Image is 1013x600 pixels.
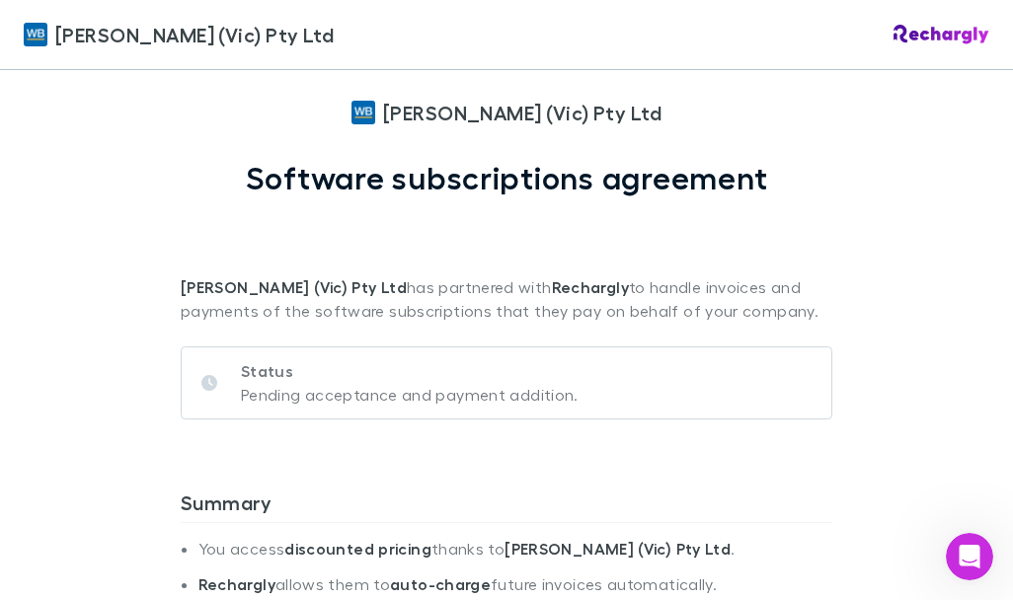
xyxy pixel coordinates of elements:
[552,277,629,297] strong: Rechargly
[390,574,491,594] strong: auto-charge
[505,539,731,559] strong: [PERSON_NAME] (Vic) Pty Ltd
[894,25,989,44] img: Rechargly Logo
[181,196,832,323] p: has partnered with to handle invoices and payments of the software subscriptions that they pay on...
[181,490,832,522] h3: Summary
[284,539,431,559] strong: discounted pricing
[246,159,768,196] h1: Software subscriptions agreement
[55,20,334,49] span: [PERSON_NAME] (Vic) Pty Ltd
[24,23,47,46] img: William Buck (Vic) Pty Ltd's Logo
[946,533,993,580] iframe: Intercom live chat
[241,383,579,407] p: Pending acceptance and payment addition.
[198,574,275,594] strong: Rechargly
[351,101,375,124] img: William Buck (Vic) Pty Ltd's Logo
[383,98,662,127] span: [PERSON_NAME] (Vic) Pty Ltd
[198,539,832,574] li: You access thanks to .
[181,277,407,297] strong: [PERSON_NAME] (Vic) Pty Ltd
[241,359,579,383] p: Status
